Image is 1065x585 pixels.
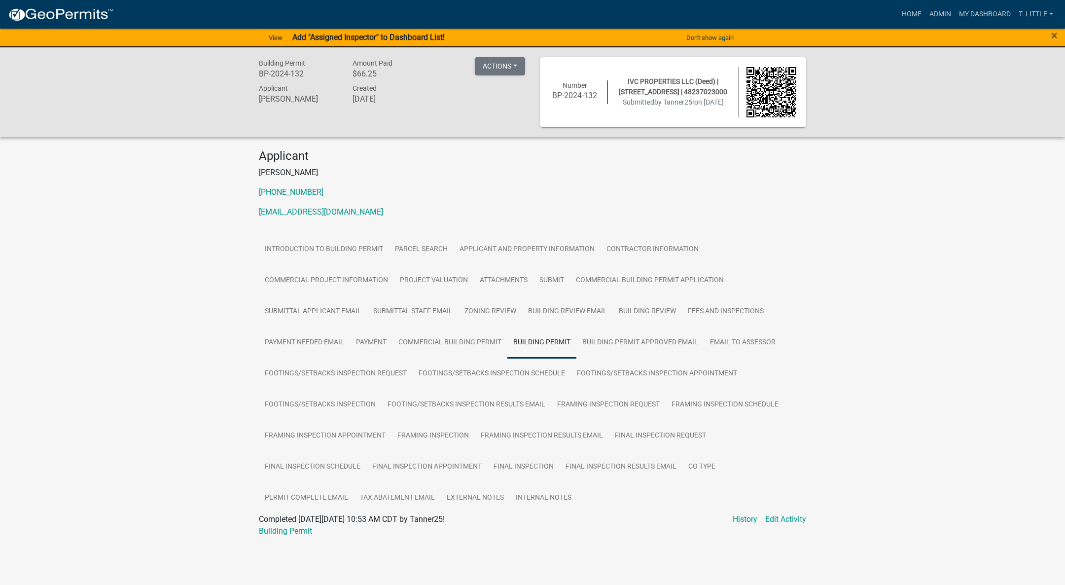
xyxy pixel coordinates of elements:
button: Actions [475,57,525,75]
a: Commercial Building Permit [392,327,507,359]
a: Attachments [474,265,533,296]
a: Applicant and Property Information [454,234,601,265]
a: My Dashboard [955,5,1015,24]
a: Footings/Setbacks Inspection [259,389,382,421]
a: Framing Inspection Results Email [475,420,609,452]
span: Created [353,84,377,92]
a: Contractor Information [601,234,705,265]
span: Completed [DATE][DATE] 10:53 AM CDT by Tanner25! [259,514,445,524]
span: Submitted on [DATE] [623,98,724,106]
span: Amount Paid [353,59,392,67]
a: Commercial Project Information [259,265,394,296]
a: Building Review Email [522,296,613,328]
a: History [733,513,757,525]
a: Framing Inspection Request [551,389,666,421]
a: Building Permit Approved Email [576,327,704,359]
a: Project Valuation [394,265,474,296]
a: [PHONE_NUMBER] [259,187,323,197]
a: Introduction to Building Permit [259,234,389,265]
a: External Notes [441,482,510,514]
a: Footings/Setbacks Inspection Schedule [413,358,571,390]
a: Framing Inspection [391,420,475,452]
h6: $66.25 [353,69,431,78]
a: Submittal Applicant Email [259,296,367,328]
a: Final Inspection Appointment [366,451,488,483]
a: Footing/Setbacks Inspection Results Email [382,389,551,421]
a: View [265,30,286,46]
a: Submittal Staff Email [367,296,459,328]
a: Payment [350,327,392,359]
span: Number [563,81,587,89]
a: Fees and Inspections [682,296,770,328]
h6: BP-2024-132 [550,91,600,100]
span: × [1051,29,1058,42]
a: CO Type [682,451,721,483]
a: Submit [533,265,570,296]
h4: Applicant [259,149,806,163]
a: Final Inspection Schedule [259,451,366,483]
a: Edit Activity [765,513,806,525]
a: Admin [925,5,955,24]
a: T. Little [1015,5,1057,24]
a: Tax Abatement Email [354,482,441,514]
span: Building Permit [259,59,305,67]
strong: Add "Assigned Inspector" to Dashboard List! [292,33,445,42]
a: Footings/setbacks Inspection Appointment [571,358,743,390]
img: QR code [746,67,797,117]
span: Applicant [259,84,288,92]
span: by Tanner25! [654,98,694,106]
button: Don't show again [682,30,738,46]
button: Close [1051,30,1058,41]
a: Building Review [613,296,682,328]
h6: BP-2024-132 [259,69,338,78]
a: Framing Inspection Schedule [666,389,784,421]
a: Building Permit [259,526,312,536]
a: Permit Complete Email [259,482,354,514]
a: [EMAIL_ADDRESS][DOMAIN_NAME] [259,207,383,217]
a: Building Permit [507,327,576,359]
a: Parcel search [389,234,454,265]
h6: [DATE] [353,94,431,104]
a: Final Inspection Results Email [560,451,682,483]
a: Home [898,5,925,24]
a: Payment Needed Email [259,327,350,359]
span: IVC PROPERTIES LLC (Deed) | [STREET_ADDRESS] | 48237023000 [619,77,727,96]
a: Zoning Review [459,296,522,328]
a: Footings/Setbacks Inspection Request [259,358,413,390]
a: Email to Assessor [704,327,781,359]
a: Final Inspection [488,451,560,483]
h6: [PERSON_NAME] [259,94,338,104]
a: Internal Notes [510,482,577,514]
a: Final Inspection Request [609,420,712,452]
p: [PERSON_NAME] [259,167,806,179]
a: Framing Inspection Appointment [259,420,391,452]
a: Commercial Building Permit Application [570,265,730,296]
